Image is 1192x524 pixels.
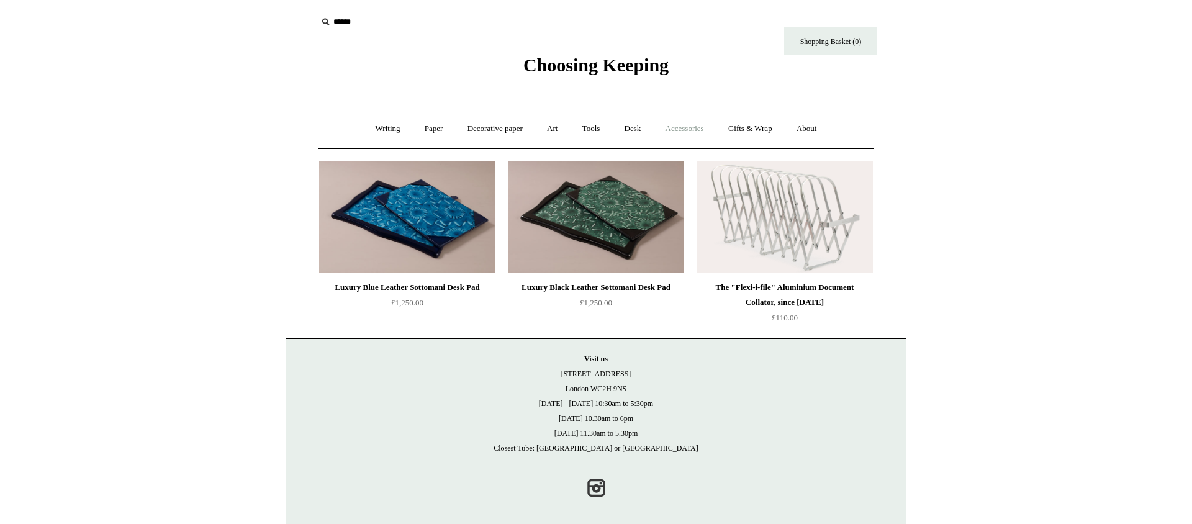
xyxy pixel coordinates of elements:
div: The "Flexi-i-file" Aluminium Document Collator, since [DATE] [700,280,870,310]
a: Gifts & Wrap [717,112,783,145]
a: The "Flexi-i-file" Aluminium Document Collator, since [DATE] £110.00 [697,280,873,331]
a: Shopping Basket (0) [784,27,877,55]
a: Accessories [654,112,715,145]
span: £110.00 [772,313,798,322]
a: Paper [413,112,454,145]
a: Tools [571,112,612,145]
a: Decorative paper [456,112,534,145]
span: £1,250.00 [391,298,423,307]
a: Luxury Blue Leather Sottomani Desk Pad £1,250.00 [319,280,495,331]
p: [STREET_ADDRESS] London WC2H 9NS [DATE] - [DATE] 10:30am to 5:30pm [DATE] 10.30am to 6pm [DATE] 1... [298,351,894,456]
span: Choosing Keeping [523,55,669,75]
a: Desk [613,112,652,145]
a: About [785,112,828,145]
span: £1,250.00 [580,298,612,307]
a: Luxury Black Leather Sottomani Desk Pad Luxury Black Leather Sottomani Desk Pad [508,161,684,273]
a: Luxury Blue Leather Sottomani Desk Pad Luxury Blue Leather Sottomani Desk Pad [319,161,495,273]
img: Luxury Black Leather Sottomani Desk Pad [508,161,684,273]
a: Writing [364,112,412,145]
a: Luxury Black Leather Sottomani Desk Pad £1,250.00 [508,280,684,331]
img: Luxury Blue Leather Sottomani Desk Pad [319,161,495,273]
a: Instagram [582,474,610,502]
strong: Visit us [584,355,608,363]
div: Luxury Blue Leather Sottomani Desk Pad [322,280,492,295]
a: Choosing Keeping [523,65,669,73]
div: Luxury Black Leather Sottomani Desk Pad [511,280,681,295]
img: The "Flexi-i-file" Aluminium Document Collator, since 1941 [697,161,873,273]
a: The "Flexi-i-file" Aluminium Document Collator, since 1941 The "Flexi-i-file" Aluminium Document ... [697,161,873,273]
a: Art [536,112,569,145]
